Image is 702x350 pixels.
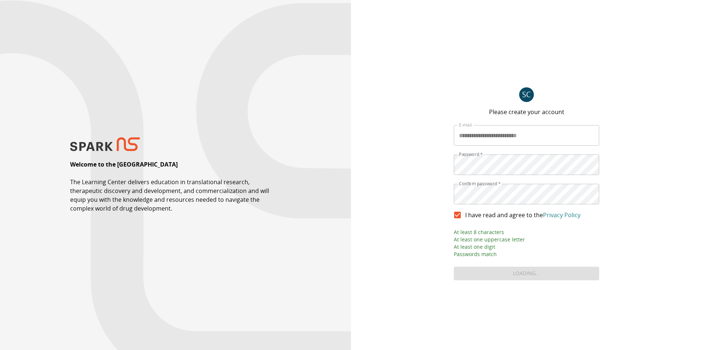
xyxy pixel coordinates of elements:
span: I have read and agree to the [465,211,580,219]
p: Please create your account [489,107,564,116]
p: At least one uppercase letter [454,236,599,243]
p: Welcome to the [GEOGRAPHIC_DATA] [70,160,178,169]
a: Privacy Policy [543,211,580,219]
p: The Learning Center delivers education in translational research, therapeutic discovery and devel... [70,178,281,213]
div: S C [519,87,534,102]
img: SPARK NS [70,137,140,152]
label: Password [459,151,483,157]
label: Confirm password [459,181,500,187]
label: E-mail [459,122,472,128]
p: At least 8 characters [454,229,599,236]
p: Passwords match [454,251,599,258]
p: At least one digit [454,243,599,251]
